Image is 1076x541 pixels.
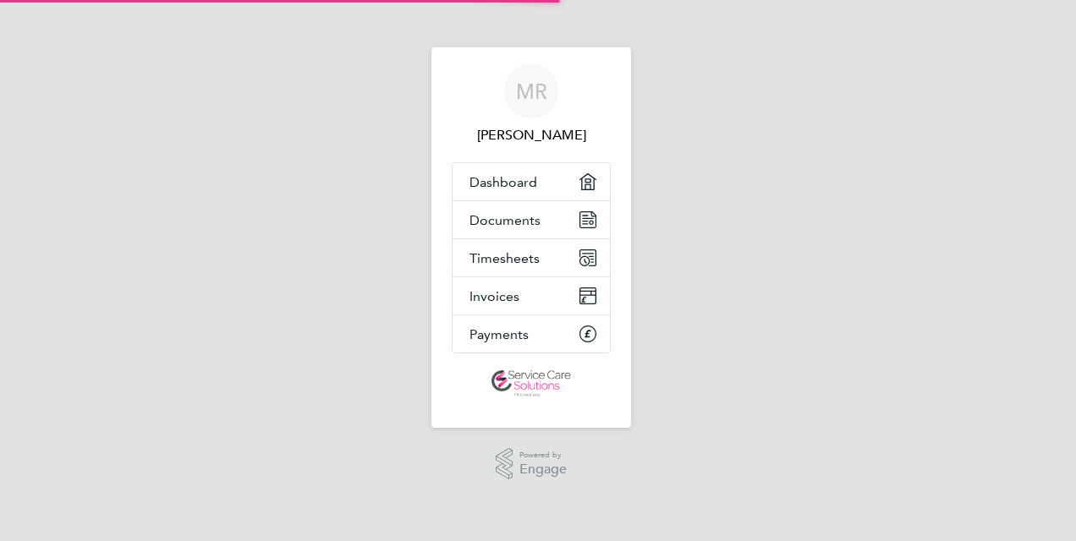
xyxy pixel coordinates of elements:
a: Payments [453,315,610,352]
span: Documents [469,212,541,228]
a: Timesheets [453,239,610,276]
span: Invoices [469,288,519,304]
a: Invoices [453,277,610,314]
a: MR[PERSON_NAME] [452,64,611,145]
span: Powered by [519,448,567,462]
img: servicecare-logo-retina.png [491,370,571,397]
span: Engage [519,462,567,477]
span: Marsha-Marie Richards [452,125,611,145]
span: Timesheets [469,250,540,266]
a: Dashboard [453,163,610,200]
a: Powered byEngage [496,448,568,480]
span: MR [516,80,547,102]
a: Go to home page [452,370,611,397]
span: Payments [469,326,529,342]
a: Documents [453,201,610,238]
nav: Main navigation [431,47,631,428]
span: Dashboard [469,174,537,190]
